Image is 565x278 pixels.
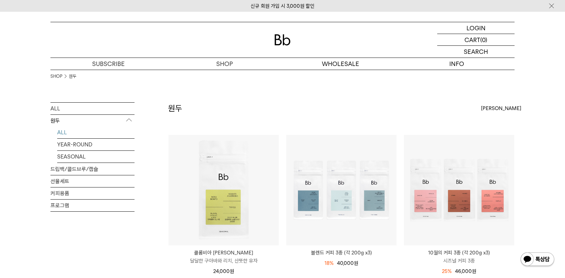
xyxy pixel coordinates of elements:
[399,58,515,70] p: INFO
[404,135,514,245] img: 10월의 커피 3종 (각 200g x3)
[168,103,182,114] h2: 원두
[50,103,135,114] a: ALL
[466,22,486,34] p: LOGIN
[168,249,279,257] p: 콜롬비아 [PERSON_NAME]
[274,34,291,45] img: 로고
[166,58,282,70] a: SHOP
[464,46,488,58] p: SEARCH
[404,249,514,257] p: 10월의 커피 3종 (각 200g x3)
[251,3,314,9] a: 신규 회원 가입 시 3,000원 할인
[337,260,358,266] span: 40,000
[404,257,514,265] p: 시즈널 커피 3종
[464,34,480,45] p: CART
[437,22,515,34] a: LOGIN
[57,127,135,138] a: ALL
[472,268,476,274] span: 원
[50,187,135,199] a: 커피용품
[282,58,399,70] p: WHOLESALE
[168,249,279,265] a: 콜롬비아 [PERSON_NAME] 달달한 구아바와 리치, 산뜻한 유자
[168,257,279,265] p: 달달한 구아바와 리치, 산뜻한 유자
[168,135,279,245] img: 콜롬비아 파티오 보니토
[50,58,166,70] a: SUBSCRIBE
[442,267,452,275] div: 25%
[437,34,515,46] a: CART (0)
[480,34,487,45] p: (0)
[286,249,397,257] a: 블렌드 커피 3종 (각 200g x3)
[520,252,555,268] img: 카카오톡 채널 1:1 채팅 버튼
[50,115,135,127] p: 원두
[213,268,234,274] span: 24,000
[354,260,358,266] span: 원
[69,73,76,80] a: 원두
[50,175,135,187] a: 선물세트
[455,268,476,274] span: 46,000
[230,268,234,274] span: 원
[325,259,334,267] div: 18%
[57,139,135,150] a: YEAR-ROUND
[57,151,135,163] a: SEASONAL
[50,163,135,175] a: 드립백/콜드브루/캡슐
[286,135,397,245] img: 블렌드 커피 3종 (각 200g x3)
[404,249,514,265] a: 10월의 커피 3종 (각 200g x3) 시즈널 커피 3종
[50,200,135,211] a: 프로그램
[481,104,521,112] span: [PERSON_NAME]
[50,73,62,80] a: SHOP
